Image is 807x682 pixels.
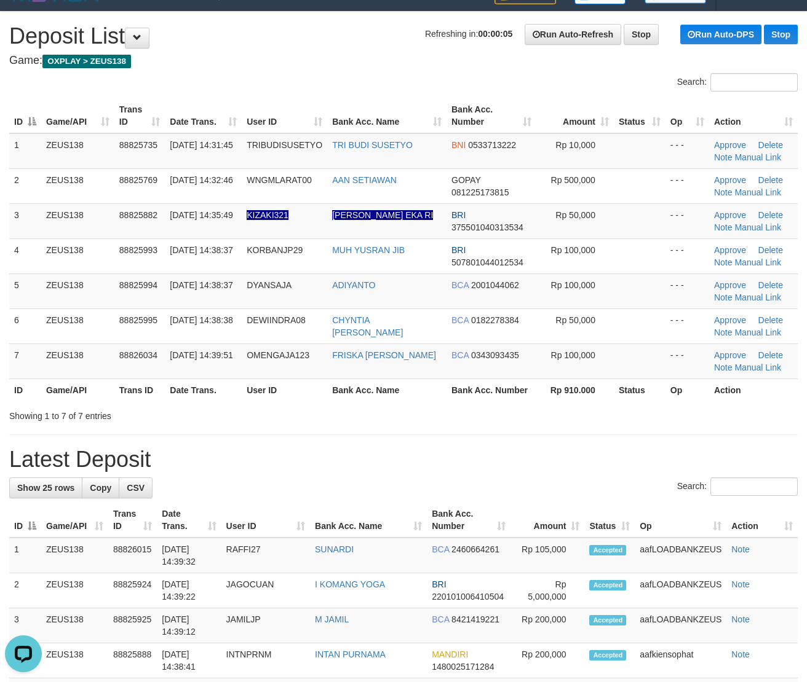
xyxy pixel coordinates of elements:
[119,175,157,185] span: 88825769
[221,503,310,538] th: User ID: activate to sort column ascending
[170,350,233,360] span: [DATE] 14:39:51
[758,140,783,150] a: Delete
[327,378,447,401] th: Bank Acc. Name
[242,98,327,133] th: User ID: activate to sort column ascending
[709,378,798,401] th: Action
[709,98,798,133] th: Action: activate to sort column ascending
[9,308,41,343] td: 6
[635,643,726,678] td: aafkiensophat
[731,614,750,624] a: Note
[471,350,519,360] span: Copy 0343093435 to clipboard
[427,503,511,538] th: Bank Acc. Number: activate to sort column ascending
[165,98,242,133] th: Date Trans.: activate to sort column ascending
[451,544,499,554] span: Copy 2460664261 to clipboard
[119,210,157,220] span: 88825882
[589,615,626,625] span: Accepted
[714,187,733,197] a: Note
[666,378,709,401] th: Op
[247,175,312,185] span: WNGMLARAT00
[555,210,595,220] span: Rp 50,000
[714,222,733,232] a: Note
[710,73,798,92] input: Search:
[451,187,509,197] span: Copy 081225173815 to clipboard
[432,649,468,659] span: MANDIRI
[555,140,595,150] span: Rp 10,000
[468,140,516,150] span: Copy 0533713222 to clipboard
[41,343,114,378] td: ZEUS138
[9,55,798,67] h4: Game:
[714,152,733,162] a: Note
[666,273,709,308] td: - - -
[9,477,82,498] a: Show 25 rows
[17,483,74,493] span: Show 25 rows
[108,503,157,538] th: Trans ID: activate to sort column ascending
[9,538,41,573] td: 1
[9,24,798,49] h1: Deposit List
[764,25,798,44] a: Stop
[555,315,595,325] span: Rp 50,000
[9,98,41,133] th: ID: activate to sort column descending
[734,292,781,302] a: Manual Link
[511,643,584,678] td: Rp 200,000
[714,175,746,185] a: Approve
[666,343,709,378] td: - - -
[127,483,145,493] span: CSV
[9,405,327,422] div: Showing 1 to 7 of 7 entries
[635,608,726,643] td: aafLOADBANKZEUS
[170,245,233,255] span: [DATE] 14:38:37
[478,29,512,39] strong: 00:00:05
[536,378,614,401] th: Rp 910.000
[714,363,733,372] a: Note
[332,175,397,185] a: AAN SETIAWAN
[119,477,153,498] a: CSV
[170,210,233,220] span: [DATE] 14:35:49
[247,350,309,360] span: OMENGAJA123
[157,608,221,643] td: [DATE] 14:39:12
[726,503,798,538] th: Action: activate to sort column ascending
[9,273,41,308] td: 5
[425,29,512,39] span: Refreshing in:
[734,327,781,337] a: Manual Link
[447,378,536,401] th: Bank Acc. Number
[9,343,41,378] td: 7
[471,315,519,325] span: Copy 0182278384 to clipboard
[315,614,349,624] a: M JAMIL
[451,210,466,220] span: BRI
[41,538,108,573] td: ZEUS138
[119,140,157,150] span: 88825735
[666,238,709,273] td: - - -
[714,350,746,360] a: Approve
[758,350,783,360] a: Delete
[666,98,709,133] th: Op: activate to sort column ascending
[170,280,233,290] span: [DATE] 14:38:37
[247,315,306,325] span: DEWIINDRA08
[432,579,446,589] span: BRI
[551,175,595,185] span: Rp 500,000
[734,187,781,197] a: Manual Link
[734,152,781,162] a: Manual Link
[714,292,733,302] a: Note
[589,545,626,555] span: Accepted
[108,538,157,573] td: 88826015
[5,5,42,42] button: Open LiveChat chat widget
[170,140,233,150] span: [DATE] 14:31:45
[41,98,114,133] th: Game/API: activate to sort column ascending
[108,573,157,608] td: 88825924
[589,580,626,590] span: Accepted
[714,140,746,150] a: Approve
[624,24,659,45] a: Stop
[170,175,233,185] span: [DATE] 14:32:46
[666,168,709,203] td: - - -
[714,280,746,290] a: Approve
[41,573,108,608] td: ZEUS138
[242,378,327,401] th: User ID
[41,608,108,643] td: ZEUS138
[677,477,798,496] label: Search:
[157,503,221,538] th: Date Trans.: activate to sort column ascending
[9,573,41,608] td: 2
[551,280,595,290] span: Rp 100,000
[315,544,354,554] a: SUNARDI
[731,649,750,659] a: Note
[108,608,157,643] td: 88825925
[451,350,469,360] span: BCA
